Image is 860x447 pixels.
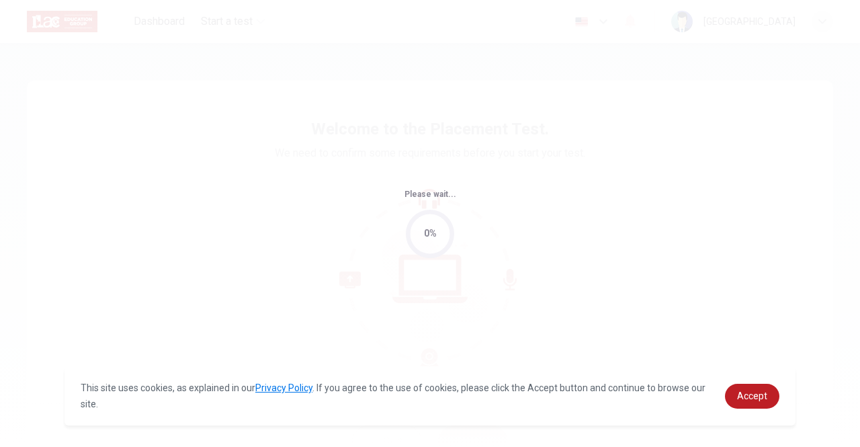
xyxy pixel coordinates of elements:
div: cookieconsent [64,366,795,425]
a: Privacy Policy [255,382,312,393]
span: This site uses cookies, as explained in our . If you agree to the use of cookies, please click th... [81,382,705,409]
span: Accept [737,391,767,401]
span: Please wait... [404,190,456,199]
a: dismiss cookie message [725,384,779,409]
div: 0% [424,226,437,241]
